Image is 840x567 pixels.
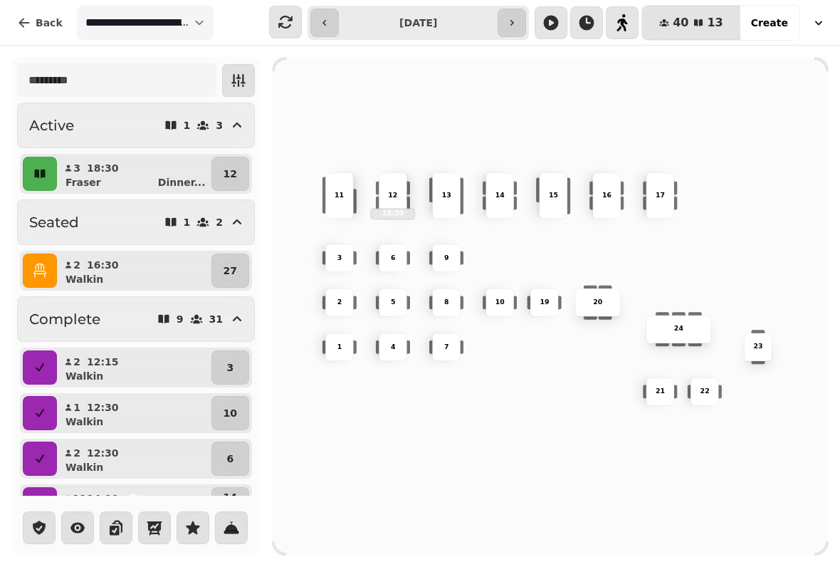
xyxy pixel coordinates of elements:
[87,258,119,272] p: 16:30
[87,400,119,415] p: 12:30
[36,18,63,28] span: Back
[391,253,396,263] p: 6
[642,6,740,40] button: 4013
[673,17,688,28] span: 40
[29,115,74,135] h2: Active
[602,191,611,201] p: 16
[60,350,209,385] button: 212:15Walkin
[60,254,209,288] button: 216:30Walkin
[388,191,397,201] p: 12
[65,415,103,429] p: Walkin
[495,298,505,308] p: 10
[441,191,451,201] p: 13
[549,191,558,201] p: 15
[158,175,206,189] p: Dinner ...
[337,253,342,263] p: 3
[753,342,762,352] p: 23
[444,342,449,352] p: 7
[372,209,414,219] p: 18:30
[87,446,119,460] p: 12:30
[73,258,81,272] p: 2
[73,355,81,369] p: 2
[65,460,103,474] p: Walkin
[391,298,396,308] p: 5
[337,298,342,308] p: 2
[656,191,665,201] p: 17
[656,387,665,397] p: 21
[65,272,103,286] p: Walkin
[674,324,683,334] p: 24
[73,400,81,415] p: 1
[6,6,74,40] button: Back
[740,6,799,40] button: Create
[60,157,209,191] button: 318:30FraserDinner...
[495,191,505,201] p: 14
[184,120,191,130] p: 1
[60,442,209,476] button: 212:30Walkin
[60,396,209,430] button: 112:30Walkin
[391,342,396,352] p: 4
[707,17,723,28] span: 13
[87,161,119,175] p: 18:30
[87,355,119,369] p: 12:15
[211,157,249,191] button: 12
[540,298,549,308] p: 19
[60,487,209,521] button: 1114:00
[29,212,79,232] h2: Seated
[227,360,234,375] p: 3
[593,298,602,308] p: 20
[751,18,788,28] span: Create
[216,120,223,130] p: 3
[17,296,255,342] button: Complete931
[211,254,249,288] button: 27
[216,217,223,227] p: 2
[17,199,255,245] button: Seated12
[224,406,237,420] p: 10
[211,487,249,521] button: 14
[227,452,234,466] p: 6
[211,350,249,385] button: 3
[29,309,100,329] h2: Complete
[73,491,81,506] p: 11
[335,191,344,201] p: 11
[337,342,342,352] p: 1
[224,167,237,181] p: 12
[224,264,237,278] p: 27
[73,446,81,460] p: 2
[211,442,249,476] button: 6
[444,253,449,263] p: 9
[177,314,184,324] p: 9
[700,387,709,397] p: 22
[224,490,237,504] p: 14
[65,369,103,383] p: Walkin
[65,175,101,189] p: Fraser
[17,103,255,148] button: Active13
[73,161,81,175] p: 3
[444,298,449,308] p: 8
[209,314,223,324] p: 31
[184,217,191,227] p: 1
[211,396,249,430] button: 10
[87,491,119,506] p: 14:00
